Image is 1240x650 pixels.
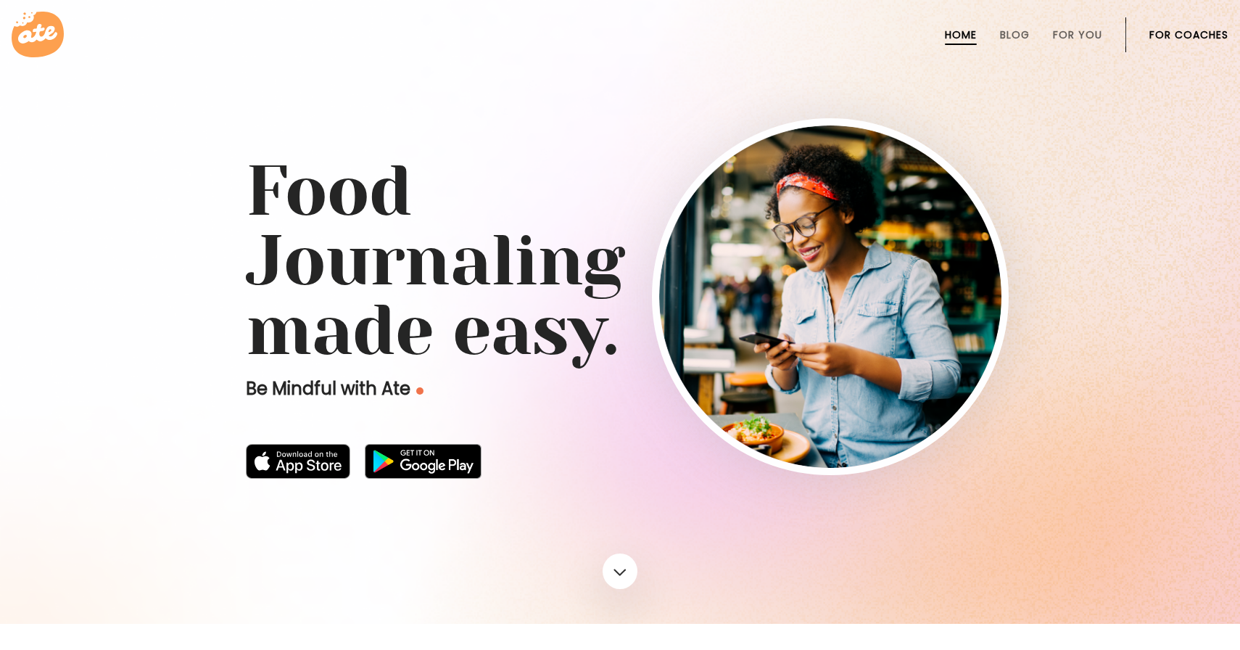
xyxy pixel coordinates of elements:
a: Home [945,29,977,41]
img: badge-download-apple.svg [246,444,350,479]
img: home-hero-img-rounded.png [659,126,1001,468]
a: Blog [1000,29,1030,41]
img: badge-download-google.png [365,444,481,479]
h1: Food Journaling made easy. [246,157,994,366]
a: For Coaches [1149,29,1228,41]
a: For You [1053,29,1102,41]
p: Be Mindful with Ate [246,377,652,400]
